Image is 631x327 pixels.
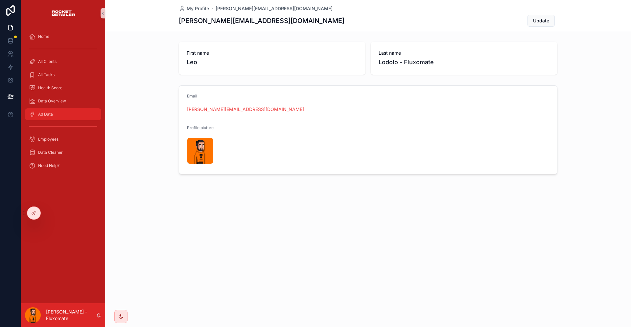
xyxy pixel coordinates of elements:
div: scrollable content [21,26,105,179]
span: Ad Data [38,112,53,117]
a: Data Overview [25,95,101,107]
span: Last name [379,50,549,56]
span: Data Cleaner [38,150,63,155]
span: First name [187,50,358,56]
h1: [PERSON_NAME][EMAIL_ADDRESS][DOMAIN_NAME] [179,16,344,25]
a: Data Cleaner [25,147,101,158]
span: Employees [38,137,58,142]
span: Home [38,34,49,39]
a: Health Score [25,82,101,94]
a: Employees [25,133,101,145]
a: Home [25,31,101,42]
img: App logo [51,8,76,18]
span: All Clients [38,59,57,64]
a: [PERSON_NAME][EMAIL_ADDRESS][DOMAIN_NAME] [187,106,304,113]
p: [PERSON_NAME] - Fluxomate [46,309,96,322]
span: Data Overview [38,98,66,104]
span: Health Score [38,85,62,91]
span: Leo [187,58,358,67]
a: All Clients [25,56,101,68]
span: My Profile [187,5,209,12]
a: All Tasks [25,69,101,81]
button: Update [527,15,555,27]
a: [PERSON_NAME][EMAIL_ADDRESS][DOMAIN_NAME] [216,5,333,12]
span: All Tasks [38,72,55,77]
span: Profile picture [187,125,214,130]
span: Lodolo - Fluxomate [379,58,549,67]
span: Email [187,94,197,98]
a: My Profile [179,5,209,12]
span: Update [533,17,549,24]
a: Ad Data [25,108,101,120]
